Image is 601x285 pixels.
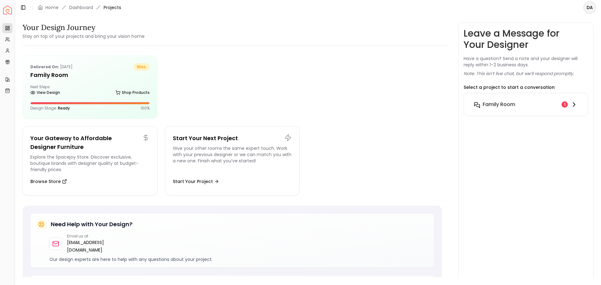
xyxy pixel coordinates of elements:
h6: Family Room [483,101,515,108]
button: Browse Store [30,175,67,188]
h5: Start Your Next Project [173,134,292,143]
small: Stay on top of your projects and bring your vision home [23,33,145,39]
p: Have a question? Send a note and your designer will reply within 1–2 business days. [464,55,588,68]
a: [EMAIL_ADDRESS][DOMAIN_NAME] [67,239,137,254]
button: Start Your Project [173,175,219,188]
b: Delivered on: [30,64,59,69]
div: Give your other rooms the same expert touch. Work with your previous designer or we can match you... [173,145,292,173]
p: Our design experts are here to help with any questions about your project. [49,256,429,262]
button: Family Room1 [469,98,583,111]
h5: Your Gateway to Affordable Designer Furniture [30,134,150,151]
div: Next Steps: [30,84,150,97]
span: Ready [58,105,70,111]
a: Start Your Next ProjectGive your other rooms the same expert touch. Work with your previous desig... [165,126,300,196]
div: 1 [562,101,568,108]
button: DA [583,1,596,14]
a: View Design [30,88,60,97]
span: Projects [104,4,121,11]
p: Email us at [67,234,137,239]
p: [DATE] [30,63,73,71]
a: Spacejoy [3,6,12,14]
p: Note: This isn’t live chat, but we’ll respond promptly. [464,70,574,77]
div: Explore the Spacejoy Store. Discover exclusive, boutique brands with designer quality at budget-f... [30,154,150,173]
a: Your Gateway to Affordable Designer FurnitureExplore the Spacejoy Store. Discover exclusive, bout... [23,126,157,196]
p: 100 % [141,106,150,111]
img: Spacejoy Logo [3,6,12,14]
p: Select a project to start a conversation [464,84,555,90]
h5: Family Room [30,71,150,79]
span: DA [584,2,595,13]
a: Home [45,4,59,11]
a: Dashboard [69,4,93,11]
h3: Your Design Journey [23,23,145,33]
h5: Need Help with Your Design? [51,220,132,229]
p: Design Stage: [30,106,70,111]
a: Shop Products [116,88,150,97]
span: bliss [133,63,150,71]
h3: Leave a Message for Your Designer [464,28,588,50]
nav: breadcrumb [38,4,121,11]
